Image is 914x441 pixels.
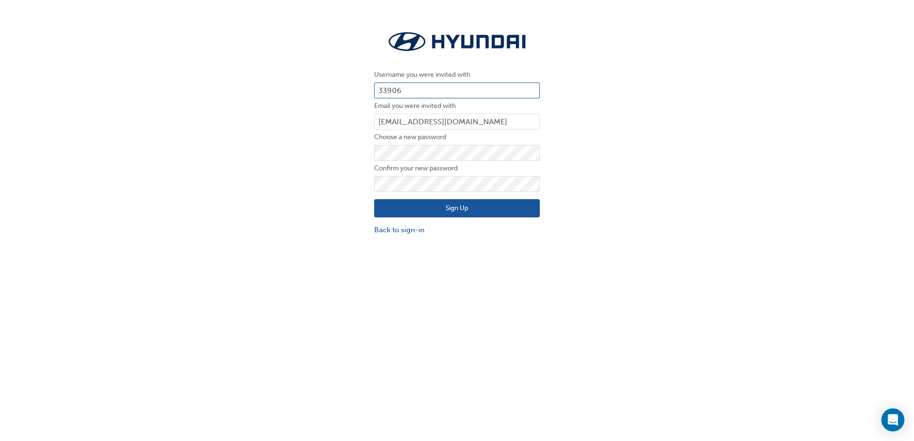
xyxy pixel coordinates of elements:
label: Username you were invited with [374,69,540,81]
button: Sign Up [374,199,540,217]
input: Username [374,83,540,99]
a: Back to sign-in [374,225,540,236]
label: Email you were invited with [374,100,540,112]
label: Choose a new password [374,131,540,143]
label: Confirm your new password [374,163,540,174]
img: Trak [374,29,540,55]
div: Open Intercom Messenger [881,408,904,431]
